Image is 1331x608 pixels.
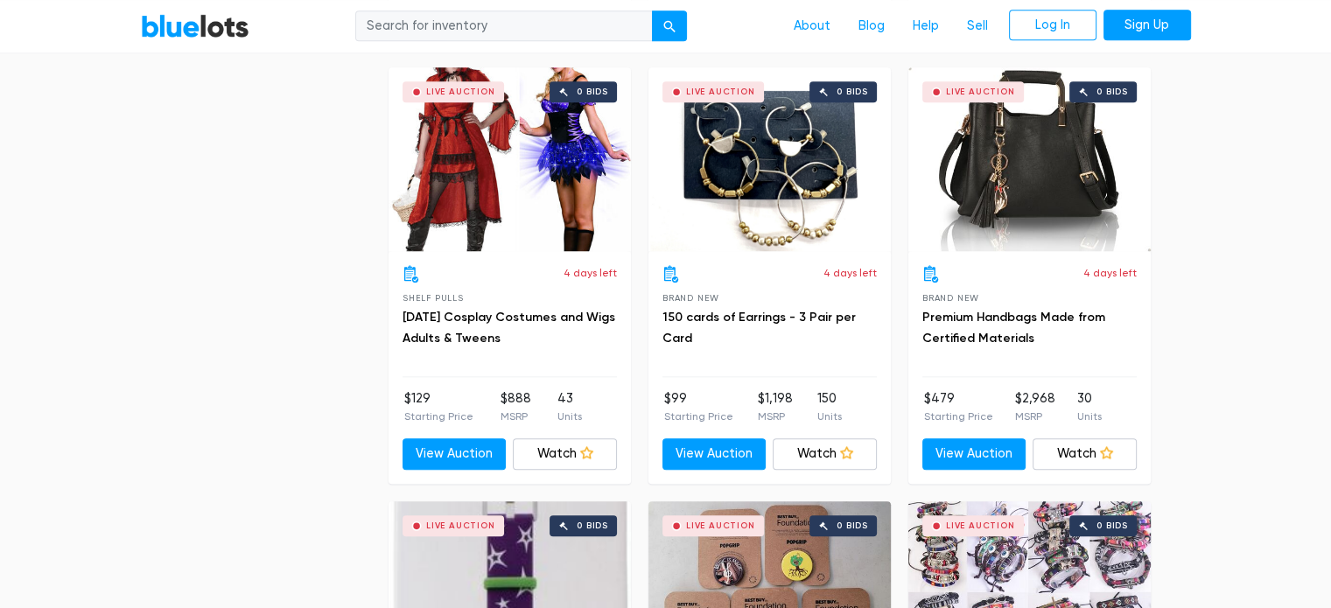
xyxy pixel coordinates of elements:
div: 0 bids [1096,87,1128,96]
a: BlueLots [141,13,249,38]
li: $2,968 [1015,389,1055,424]
a: Sell [953,10,1002,43]
a: 150 cards of Earrings - 3 Pair per Card [662,310,856,346]
a: Log In [1009,10,1096,41]
a: Premium Handbags Made from Certified Materials [922,310,1105,346]
div: 0 bids [1096,521,1128,530]
p: Units [557,409,582,424]
div: Live Auction [946,521,1015,530]
p: 4 days left [564,265,617,281]
span: Brand New [662,293,719,303]
a: [DATE] Cosplay Costumes and Wigs Adults & Tweens [403,310,615,346]
a: Live Auction 0 bids [648,67,891,251]
p: Starting Price [924,409,993,424]
div: Live Auction [426,521,495,530]
li: 150 [817,389,842,424]
a: Watch [513,438,617,470]
span: Brand New [922,293,979,303]
p: 4 days left [1083,265,1137,281]
a: Watch [773,438,877,470]
a: Live Auction 0 bids [389,67,631,251]
div: Live Auction [686,87,755,96]
p: Units [817,409,842,424]
p: 4 days left [823,265,877,281]
li: $479 [924,389,993,424]
a: View Auction [403,438,507,470]
div: 0 bids [577,521,608,530]
p: Starting Price [404,409,473,424]
a: Sign Up [1103,10,1191,41]
p: Starting Price [664,409,733,424]
p: Units [1077,409,1102,424]
p: MSRP [1015,409,1055,424]
div: Live Auction [426,87,495,96]
div: Live Auction [946,87,1015,96]
p: MSRP [758,409,793,424]
a: Blog [844,10,899,43]
a: Watch [1033,438,1137,470]
li: 30 [1077,389,1102,424]
a: Help [899,10,953,43]
li: $129 [404,389,473,424]
a: View Auction [922,438,1026,470]
div: 0 bids [577,87,608,96]
a: Live Auction 0 bids [908,67,1151,251]
p: MSRP [500,409,530,424]
input: Search for inventory [355,10,653,42]
div: Live Auction [686,521,755,530]
li: $1,198 [758,389,793,424]
a: View Auction [662,438,767,470]
li: 43 [557,389,582,424]
li: $99 [664,389,733,424]
a: About [780,10,844,43]
span: Shelf Pulls [403,293,464,303]
div: 0 bids [837,87,868,96]
li: $888 [500,389,530,424]
div: 0 bids [837,521,868,530]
